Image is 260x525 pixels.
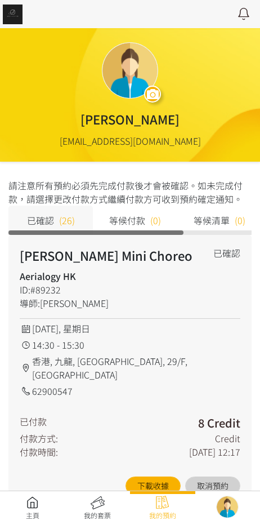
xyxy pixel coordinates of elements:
span: 已確認 [27,213,54,227]
div: [PERSON_NAME] [80,110,180,128]
div: 付款方式: [20,431,58,445]
div: 導師:[PERSON_NAME] [20,296,196,310]
a: 下載收據 [125,477,181,495]
span: 等候付款 [109,213,145,227]
span: (0) [150,213,161,227]
button: 取消預約 [185,477,240,495]
div: 已付款 [20,415,47,431]
h4: Aerialogy HK [20,269,196,283]
span: 香港, 九龍, [GEOGRAPHIC_DATA], 29/F, [GEOGRAPHIC_DATA] [32,354,240,381]
div: [EMAIL_ADDRESS][DOMAIN_NAME] [60,134,201,148]
div: [DATE] 12:17 [189,445,240,459]
h3: 8 Credit [198,415,240,431]
div: [DATE], 星期日 [20,322,240,335]
span: 等候清單 [194,213,230,227]
div: 已確認 [213,246,240,260]
div: ID:#89232 [20,283,196,296]
h2: [PERSON_NAME] Mini Choreo [20,246,196,265]
div: 付款時間: [20,445,58,459]
div: 14:30 - 15:30 [20,338,240,352]
div: Credit [215,431,240,445]
span: (0) [235,213,245,227]
span: (26) [59,213,75,227]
